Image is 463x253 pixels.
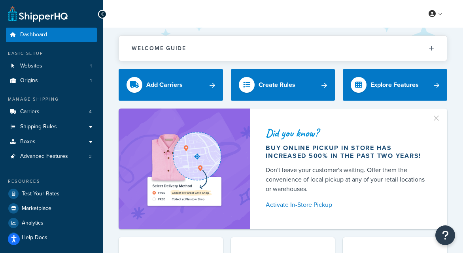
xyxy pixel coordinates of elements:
[6,50,97,57] div: Basic Setup
[266,144,428,160] div: Buy online pickup in store has increased 500% in the past two years!
[20,124,57,130] span: Shipping Rules
[6,105,97,119] li: Carriers
[6,59,97,73] a: Websites1
[6,149,97,164] li: Advanced Features
[6,231,97,245] a: Help Docs
[6,178,97,185] div: Resources
[89,109,92,115] span: 4
[90,63,92,69] span: 1
[343,69,447,101] a: Explore Features
[22,220,43,227] span: Analytics
[22,205,51,212] span: Marketplace
[89,153,92,160] span: 3
[146,79,183,90] div: Add Carriers
[259,79,295,90] div: Create Rules
[20,109,40,115] span: Carriers
[6,73,97,88] a: Origins1
[119,36,447,61] button: Welcome Guide
[119,69,223,101] a: Add Carriers
[266,199,428,210] a: Activate In-Store Pickup
[266,127,428,139] div: Did you know?
[6,73,97,88] li: Origins
[6,187,97,201] a: Test Your Rates
[20,63,42,69] span: Websites
[370,79,419,90] div: Explore Features
[20,139,36,145] span: Boxes
[435,225,455,245] button: Open Resource Center
[20,32,47,38] span: Dashboard
[6,135,97,149] a: Boxes
[22,191,60,197] span: Test Your Rates
[20,77,38,84] span: Origins
[6,149,97,164] a: Advanced Features3
[266,165,428,194] div: Don't leave your customer's waiting. Offer them the convenience of local pickup at any of your re...
[6,105,97,119] a: Carriers4
[90,77,92,84] span: 1
[6,28,97,42] a: Dashboard
[20,153,68,160] span: Advanced Features
[6,201,97,216] a: Marketplace
[231,69,335,101] a: Create Rules
[6,216,97,230] a: Analytics
[130,129,238,209] img: ad-shirt-map-b0359fc47e01cab431d101c4b569394f6a03f54285957d908178d52f29eb9668.png
[6,96,97,103] div: Manage Shipping
[6,59,97,73] li: Websites
[6,120,97,134] a: Shipping Rules
[132,45,186,51] h2: Welcome Guide
[22,234,47,241] span: Help Docs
